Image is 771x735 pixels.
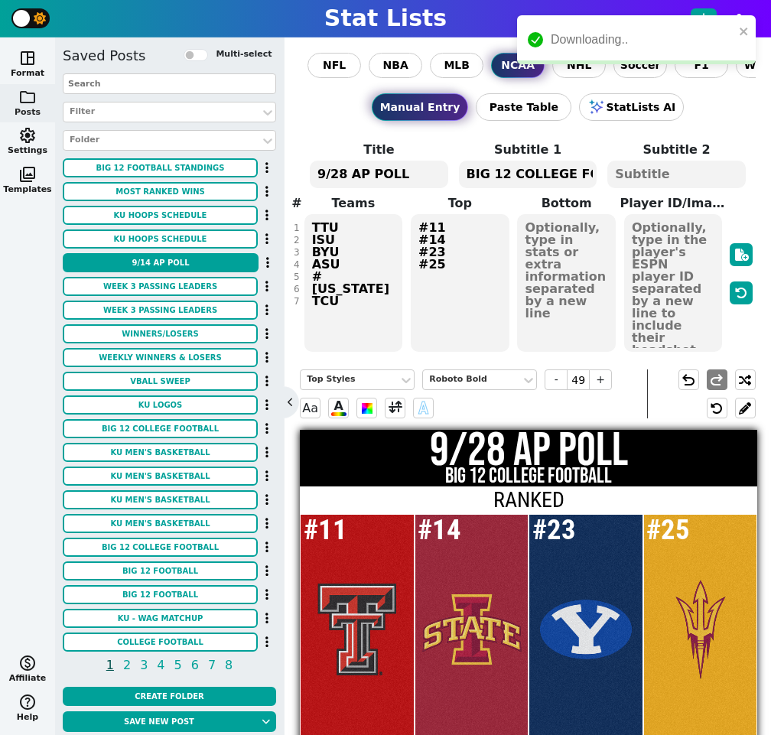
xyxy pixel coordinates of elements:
[459,161,597,188] textarea: BIG 12 COLLEGE FOOTBALL
[294,271,300,283] div: 5
[172,655,184,675] span: 5
[63,372,258,391] button: VBALL SWEEP
[223,655,235,675] span: 8
[501,57,535,73] span: NCAA
[324,5,447,32] h1: Stat Lists
[294,246,300,259] div: 3
[707,369,727,390] button: redo
[294,222,300,234] div: 1
[18,165,37,184] span: photo_library
[646,513,690,546] span: #25
[63,229,258,249] button: KU HOOPS SCHEDULE
[372,93,469,121] button: Manual Entry
[454,141,603,159] label: Subtitle 1
[589,369,612,390] span: +
[294,295,300,307] div: 7
[678,369,699,390] button: undo
[63,324,258,343] button: WINNERS/LOSERS
[307,373,392,386] div: Top Styles
[63,443,258,462] button: KU MEN'S BASKETBALL
[545,369,568,390] span: -
[63,633,258,652] button: COLLEGE FOOTBALL
[291,194,301,213] label: #
[407,194,513,213] label: Top
[63,158,258,177] button: BIG 12 FOOTBALL STANDINGS
[63,514,258,533] button: KU MEN'S BASKETBALL
[63,561,258,581] button: BIG 12 FOOTBALL
[18,693,37,711] span: help
[63,182,258,201] button: MOST RANKED WINS
[739,21,750,40] button: close
[63,301,258,320] button: WEEK 3 PASSING LEADERS
[18,49,37,67] span: space_dashboard
[63,277,258,296] button: WEEK 3 PASSING LEADERS
[63,253,259,272] button: 9/14 AP POLL
[418,513,461,546] span: #14
[418,395,428,421] span: A
[513,194,620,213] label: Bottom
[189,655,201,675] span: 6
[63,687,276,706] button: Create Folder
[63,538,258,557] button: BIG 12 COLLEGE FOOTBALL
[708,371,726,389] span: redo
[300,398,320,418] span: Aa
[476,93,571,121] button: Paste Table
[532,513,576,546] span: #23
[63,73,276,94] input: Search
[63,419,258,438] button: BIG 12 COLLEGE FOOTBALL
[300,466,757,487] h2: BIG 12 COLLEGE FOOTBALL
[294,234,300,246] div: 2
[411,214,509,352] textarea: #11 #14 #23 #25
[216,48,272,61] label: Multi-select
[444,57,470,73] span: MLB
[551,31,734,49] div: Downloading..
[304,513,347,546] span: #11
[63,711,255,732] button: Save new post
[323,57,346,73] span: NFL
[63,348,258,367] button: WEEKLY WINNERS & LOSERS
[18,654,37,672] span: monetization_on
[310,161,448,188] textarea: 9/28 AP POLL
[579,93,684,121] button: StatLists AI
[155,655,167,675] span: 4
[294,259,300,271] div: 4
[63,490,258,509] button: KU MEN'S BASKETBALL
[63,47,145,64] h5: Saved Posts
[300,428,757,475] h1: 9/28 AP POLL
[63,206,258,225] button: KU HOOPS SCHEDULE
[63,467,258,486] button: KU MEN'S BASKETBALL
[300,194,406,213] label: Teams
[104,655,116,675] span: 1
[63,609,258,628] button: KU - WAG Matchup
[63,395,258,415] button: KU LOGOS
[383,57,408,73] span: NBA
[206,655,218,675] span: 7
[121,655,133,675] span: 2
[138,655,150,675] span: 3
[294,283,300,295] div: 6
[18,126,37,145] span: settings
[63,585,258,604] button: BIG 12 FOOTBALL
[429,373,515,386] div: Roboto Bold
[620,194,726,213] label: Player ID/Image URL
[18,88,37,106] span: folder
[602,141,751,159] label: Subtitle 2
[679,371,698,389] span: undo
[304,214,402,352] textarea: TTU ISU BYU ASU # [US_STATE] TCU
[304,141,454,159] label: Title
